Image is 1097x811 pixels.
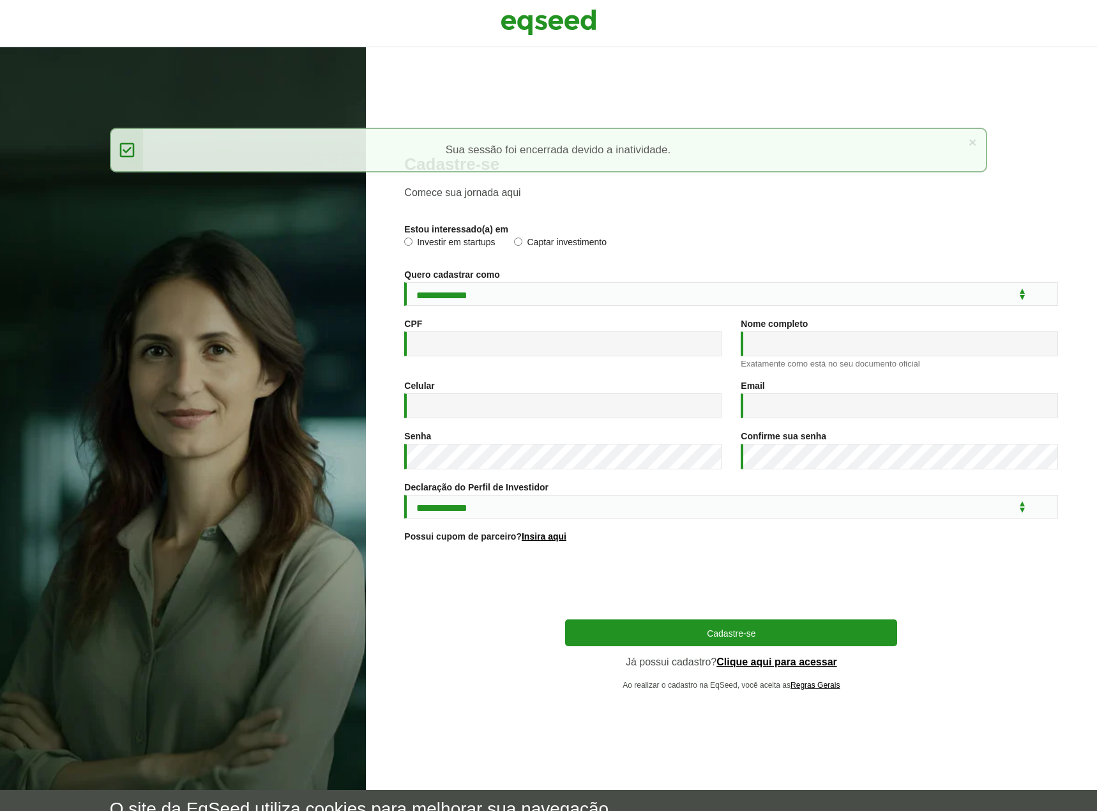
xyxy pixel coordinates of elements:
[969,135,976,149] a: ×
[522,532,566,541] a: Insira aqui
[501,6,596,38] img: EqSeed Logo
[741,432,826,441] label: Confirme sua senha
[404,225,508,234] label: Estou interessado(a) em
[565,656,897,668] p: Já possui cadastro?
[716,657,837,667] a: Clique aqui para acessar
[404,319,422,328] label: CPF
[741,360,1058,368] div: Exatamente como está no seu documento oficial
[514,238,607,250] label: Captar investimento
[404,432,431,441] label: Senha
[404,270,499,279] label: Quero cadastrar como
[741,381,764,390] label: Email
[404,238,412,246] input: Investir em startups
[404,186,1058,199] p: Comece sua jornada aqui
[404,238,495,250] label: Investir em startups
[741,319,808,328] label: Nome completo
[110,128,987,172] div: Sua sessão foi encerrada devido a inatividade.
[404,381,434,390] label: Celular
[404,532,566,541] label: Possui cupom de parceiro?
[514,238,522,246] input: Captar investimento
[565,619,897,646] button: Cadastre-se
[404,483,548,492] label: Declaração do Perfil de Investidor
[791,681,840,689] a: Regras Gerais
[634,557,828,607] iframe: reCAPTCHA
[565,681,897,690] p: Ao realizar o cadastro na EqSeed, você aceita as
